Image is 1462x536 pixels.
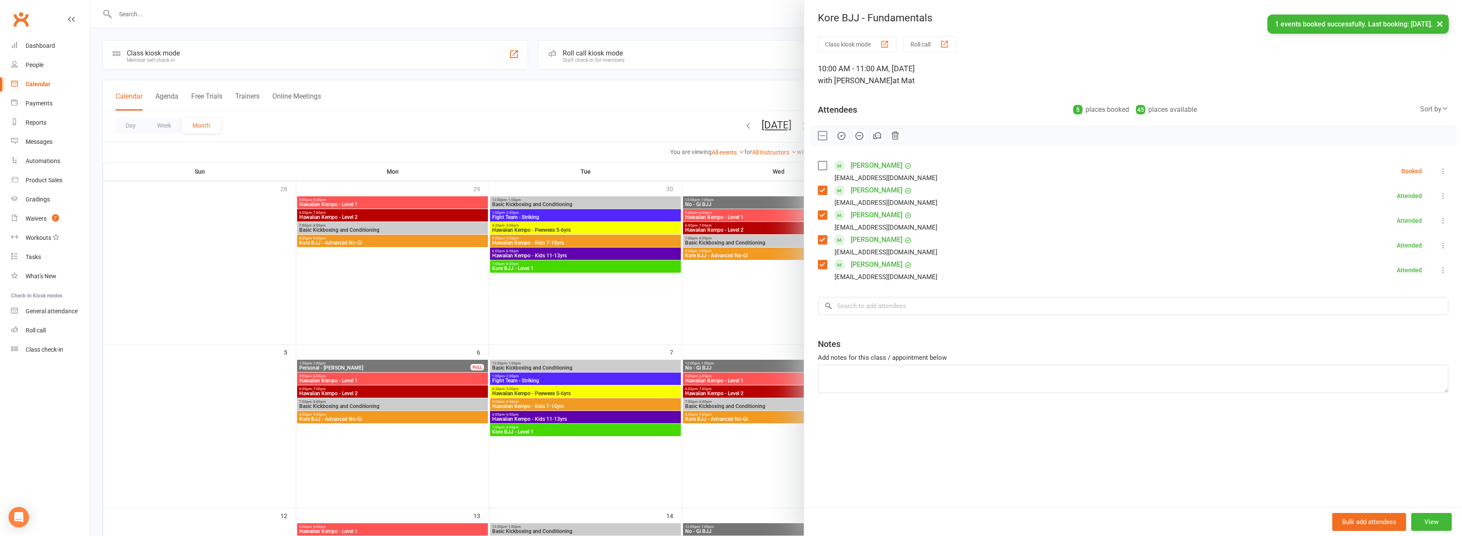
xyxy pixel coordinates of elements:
[804,12,1462,24] div: Kore BJJ - Fundamentals
[9,507,29,527] div: Open Intercom Messenger
[26,253,41,260] div: Tasks
[1073,105,1083,114] div: 5
[11,190,90,209] a: Gradings
[1397,242,1422,248] div: Attended
[11,113,90,132] a: Reports
[851,208,902,222] a: [PERSON_NAME]
[26,234,51,241] div: Workouts
[52,214,59,221] span: 7
[11,302,90,321] a: General attendance kiosk mode
[1397,218,1422,224] div: Attended
[11,75,90,94] a: Calendar
[1411,513,1452,531] button: View
[26,308,78,315] div: General attendance
[26,177,62,184] div: Product Sales
[835,271,937,283] div: [EMAIL_ADDRESS][DOMAIN_NAME]
[26,119,47,126] div: Reports
[1397,267,1422,273] div: Attended
[11,151,90,171] a: Automations
[851,159,902,172] a: [PERSON_NAME]
[11,340,90,359] a: Class kiosk mode
[903,36,956,52] button: Roll call
[1136,104,1197,116] div: places available
[26,138,53,145] div: Messages
[1136,105,1145,114] div: 45
[835,172,937,184] div: [EMAIL_ADDRESS][DOMAIN_NAME]
[11,36,90,55] a: Dashboard
[818,297,1448,315] input: Search to add attendees
[893,76,915,85] span: at Mat
[1401,168,1422,174] div: Booked
[11,55,90,75] a: People
[851,258,902,271] a: [PERSON_NAME]
[851,233,902,247] a: [PERSON_NAME]
[835,222,937,233] div: [EMAIL_ADDRESS][DOMAIN_NAME]
[1432,15,1447,33] button: ×
[1397,193,1422,199] div: Attended
[1073,104,1129,116] div: places booked
[835,247,937,258] div: [EMAIL_ADDRESS][DOMAIN_NAME]
[11,94,90,113] a: Payments
[26,215,47,222] div: Waivers
[11,171,90,190] a: Product Sales
[851,184,902,197] a: [PERSON_NAME]
[26,346,63,353] div: Class check-in
[818,63,1448,87] div: 10:00 AM - 11:00 AM, [DATE]
[26,273,56,280] div: What's New
[818,76,893,85] span: with [PERSON_NAME]
[835,197,937,208] div: [EMAIL_ADDRESS][DOMAIN_NAME]
[818,352,1448,363] div: Add notes for this class / appointment below
[26,157,60,164] div: Automations
[26,100,53,107] div: Payments
[1420,104,1448,115] div: Sort by
[1332,513,1406,531] button: Bulk add attendees
[11,321,90,340] a: Roll call
[11,267,90,286] a: What's New
[26,327,46,334] div: Roll call
[818,104,857,116] div: Attendees
[26,81,50,87] div: Calendar
[26,196,50,203] div: Gradings
[26,42,55,49] div: Dashboard
[11,132,90,151] a: Messages
[11,209,90,228] a: Waivers 7
[818,338,840,350] div: Notes
[818,36,896,52] button: Class kiosk mode
[26,61,44,68] div: People
[11,228,90,248] a: Workouts
[11,248,90,267] a: Tasks
[10,9,32,30] a: Clubworx
[1267,15,1449,34] div: 1 events booked successfully. Last booking: [DATE].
